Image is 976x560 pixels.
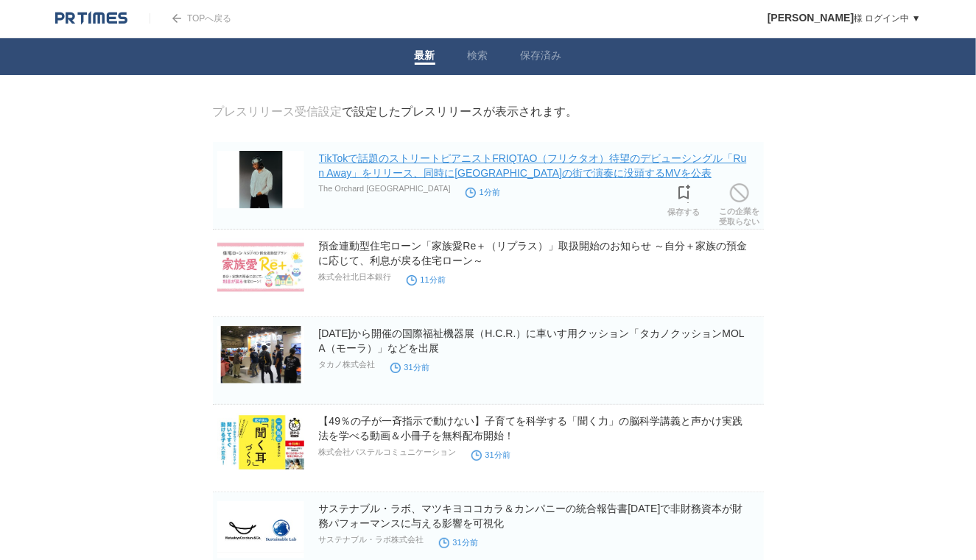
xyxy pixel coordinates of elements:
[217,501,304,559] img: サステナブル・ラボ、マツキヨココカラ＆カンパニーの統合報告書2025で非財務資本が財務パフォーマンスに与える影響を可視化
[319,272,392,283] p: 株式会社北日本銀行
[319,503,743,529] a: サステナブル・ラボ、マツキヨココカラ＆カンパニーの統合報告書[DATE]で非財務資本が財務パフォーマンスに与える影響を可視化
[319,327,745,354] a: [DATE]から開催の国際福祉機器展（H.C.R.）に車いす用クッション「タカノクッションMOLA（モーラ）」などを出展
[439,538,478,547] time: 31分前
[319,415,743,442] a: 【49％の子が一斉指示で動けない】子育てを科学する「聞く力」の脳科学講義と声かけ実践法を学べる動画＆小冊子を無料配布開始！
[668,180,701,217] a: 保存する
[319,240,748,266] a: 預金連動型住宅ローン「家族愛Re＋（リプラス）」取扱開始のお知らせ ～自分＋家族の預金に応じて、利息が戻る住宅ローン～
[415,49,435,65] a: 最新
[217,414,304,471] img: 【49％の子が一斉指示で動けない】子育てを科学する「聞く力」の脳科学講義と声かけ実践法を学べる動画＆小冊子を無料配布開始！
[217,151,304,208] img: TikTokで話題のストリートピアニストFRIQTAO（フリクタオ）待望のデビューシングル「Run Away」をリリース、同時にニューヨークの街で演奏に没頭するMVを公表
[213,105,343,118] a: プレスリリース受信設定
[150,13,231,24] a: TOPへ戻る
[471,450,510,459] time: 31分前
[768,12,854,24] span: [PERSON_NAME]
[720,180,760,227] a: この企業を受取らない
[217,326,304,383] img: 10月8日から開催の国際福祉機器展（H.C.R.）に車いす用クッション「タカノクッションMOLA（モーラ）」などを出展
[172,14,181,23] img: arrow.png
[521,49,562,65] a: 保存済み
[468,49,488,65] a: 検索
[390,363,429,372] time: 31分前
[319,184,451,193] p: The Orchard [GEOGRAPHIC_DATA]
[213,104,578,120] div: で設定したプレスリリースが表示されます。
[768,13,921,24] a: [PERSON_NAME]様 ログイン中 ▼
[319,534,424,545] p: サステナブル・ラボ株式会社
[217,238,304,296] img: 預金連動型住宅ローン「家族愛Re＋（リプラス）」取扱開始のお知らせ ～自分＋家族の預金に応じて、利息が戻る住宅ローン～
[319,447,457,458] p: 株式会社パステルコミュニケーション
[55,11,127,26] img: logo.png
[407,275,446,284] time: 11分前
[319,152,747,179] a: TikTokで話題のストリートピアニストFRIQTAO（フリクタオ）待望のデビューシングル「Run Away」をリリース、同時に[GEOGRAPHIC_DATA]の街で演奏に没頭するMVを公表
[319,359,376,370] p: タカノ株式会社
[466,188,500,196] time: 1分前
